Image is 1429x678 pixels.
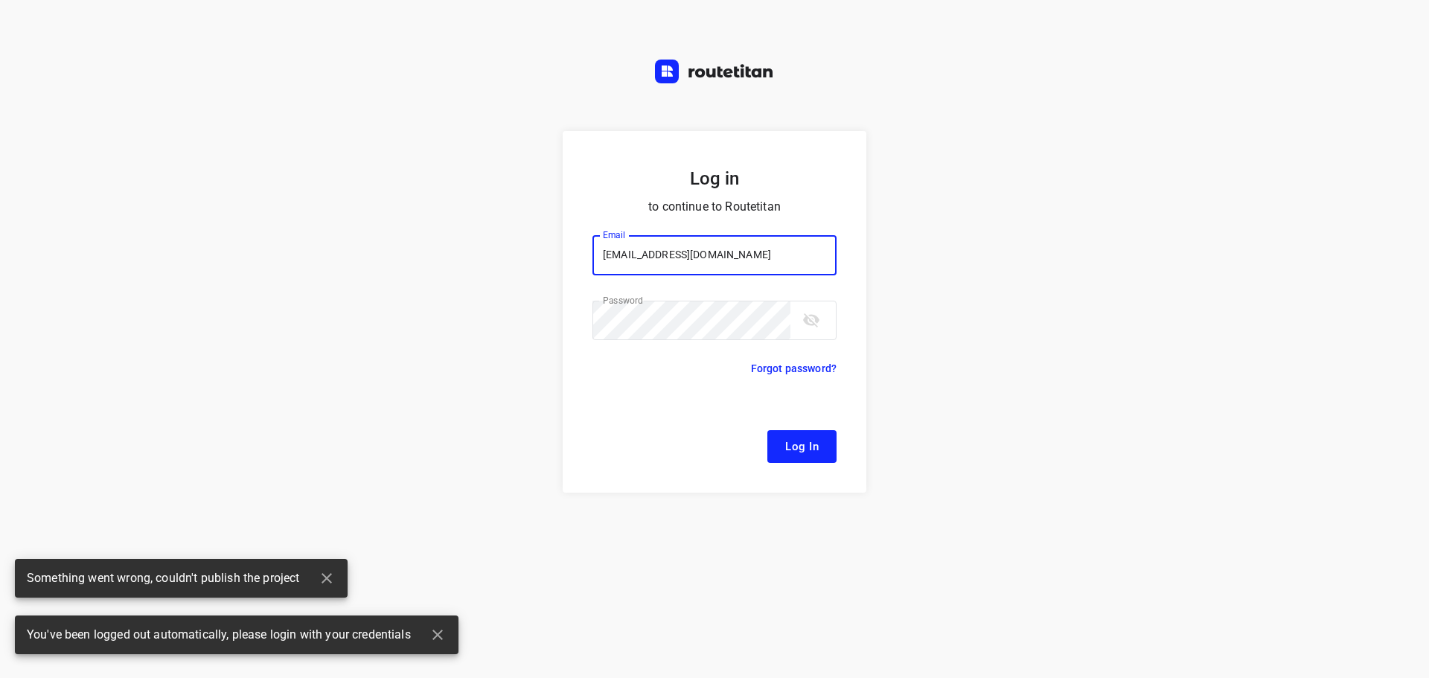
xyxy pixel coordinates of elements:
p: Forgot password? [751,359,837,377]
p: to continue to Routetitan [592,196,837,217]
img: Routetitan [655,60,774,83]
span: Something went wrong, couldn't publish the project [27,570,300,587]
span: Log In [785,437,819,456]
h5: Log in [592,167,837,191]
span: You've been logged out automatically, please login with your credentials [27,627,411,644]
button: toggle password visibility [796,305,826,335]
button: Log In [767,430,837,463]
